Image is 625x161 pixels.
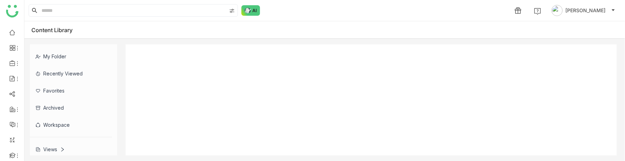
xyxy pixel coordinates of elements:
[229,8,235,14] img: search-type.svg
[551,5,563,16] img: avatar
[30,82,112,99] div: Favorites
[6,5,18,17] img: logo
[30,116,112,133] div: Workspace
[550,5,617,16] button: [PERSON_NAME]
[241,5,260,16] img: ask-buddy-normal.svg
[30,99,112,116] div: Archived
[565,7,605,14] span: [PERSON_NAME]
[30,48,112,65] div: My Folder
[31,27,83,34] div: Content Library
[36,146,65,152] div: Views
[30,65,112,82] div: Recently Viewed
[534,8,541,15] img: help.svg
